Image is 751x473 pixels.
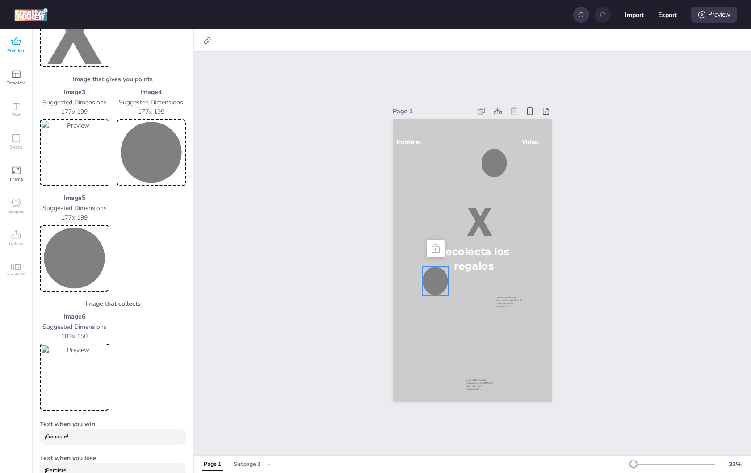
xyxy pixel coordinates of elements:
[40,419,186,429] label: Text when you win
[40,107,109,116] p: 177 x 199
[7,47,25,54] span: Premium
[393,107,471,116] div: Page 1
[40,193,109,203] p: Image 5
[40,332,109,341] p: 189 x 150
[10,176,23,183] span: Frame
[7,270,25,277] span: Carousel
[117,107,186,116] p: 177 x 199
[7,79,25,87] span: Template
[197,456,267,472] div: Tabs
[40,299,186,308] h3: Image that collects
[42,345,108,409] img: Preview
[625,5,644,24] button: Import
[267,456,271,472] button: +
[42,121,108,184] img: Preview
[42,227,108,290] img: Preview
[40,453,186,463] label: Text when you lose
[204,461,221,469] div: Page 1
[117,87,186,97] p: Image 4
[438,245,510,273] span: Recolecta los regalos
[234,461,260,469] div: Subpage 1
[8,208,24,215] span: Graphic
[117,98,186,107] p: Suggested Dimensions
[118,121,185,184] img: Preview
[10,144,22,151] span: Shape
[40,87,109,97] p: Image 3
[12,112,21,119] span: Text
[40,322,109,332] p: Suggested Dimensions
[40,203,109,213] p: Suggested Dimensions
[42,2,108,66] img: Preview
[40,312,109,321] p: Image 6
[724,460,746,469] div: 33 %
[14,8,48,21] img: logo Creative Maker
[522,139,539,146] span: Vidas:
[40,75,186,84] h3: Image that gives you points
[397,139,421,146] span: Puntaje:
[9,240,24,247] span: Upload
[691,7,737,23] div: Preview
[40,98,109,107] p: Suggested Dimensions
[658,5,677,24] button: Export
[40,213,109,222] p: 177 x 199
